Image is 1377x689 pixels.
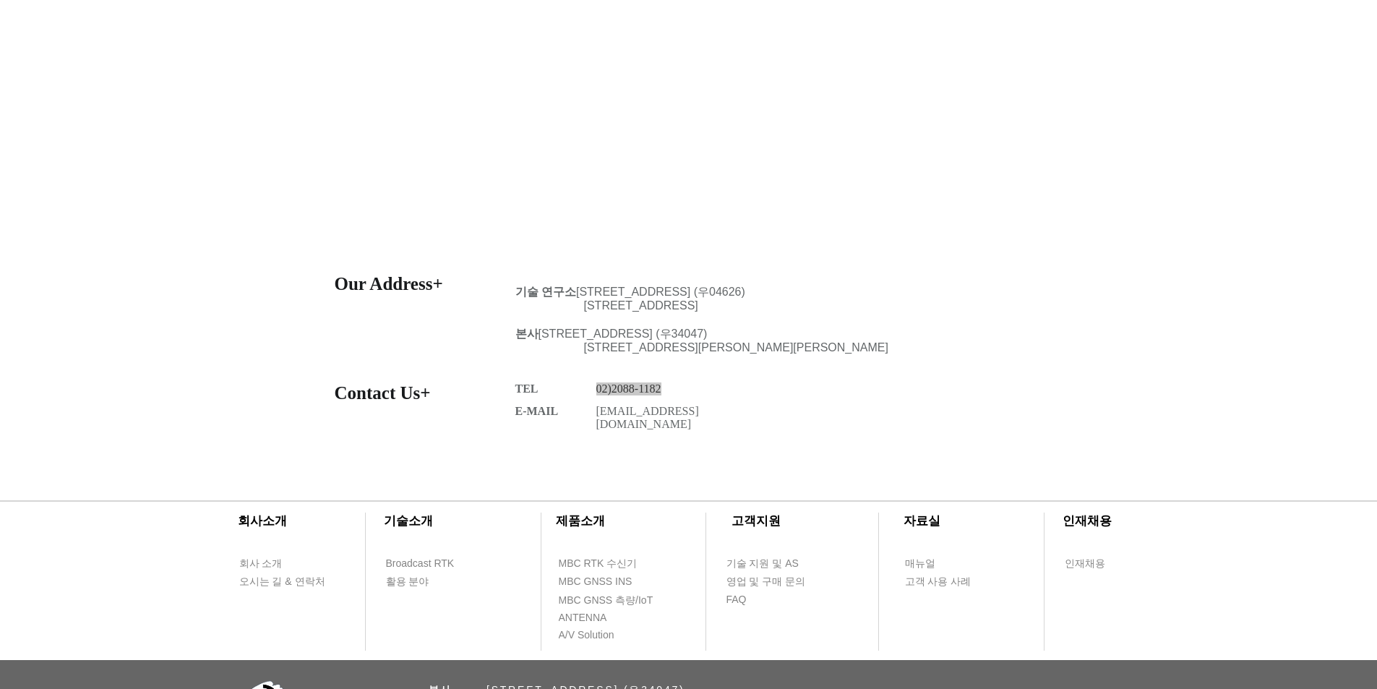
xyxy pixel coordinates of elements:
span: 본사 [515,328,539,340]
span: E-MAIL [515,405,559,417]
a: MBC RTK 수신기 [558,555,666,573]
span: ​고객지원 [732,514,781,528]
a: FAQ [726,591,809,609]
span: Broadcast RTK [386,557,455,571]
a: ANTENNA [558,609,641,627]
span: 기술 연구소 [515,286,576,298]
span: MBC GNSS 측량/IoT [559,594,653,608]
a: 오시는 길 & 연락처 [239,573,336,591]
span: MBC GNSS INS [559,575,632,589]
span: 영업 및 구매 문의 [726,575,806,589]
span: [STREET_ADDRESS][PERSON_NAME][PERSON_NAME] [584,341,888,354]
span: 오시는 길 & 연락처 [239,575,325,589]
span: ​자료실 [904,514,940,528]
span: Contact Us+ [335,383,431,403]
span: FAQ [726,593,747,607]
span: [STREET_ADDRESS] (우34047) [515,328,708,340]
span: TEL [515,382,539,395]
span: 활용 분야 [386,575,429,589]
a: A/V Solution [558,626,641,644]
span: A/V Solution [559,628,614,643]
a: [EMAIL_ADDRESS][DOMAIN_NAME] [596,405,699,430]
span: ​인재채용 [1063,514,1112,528]
span: ​기술소개 [384,514,433,528]
span: ​회사소개 [238,514,287,528]
a: 회사 소개 [239,555,322,573]
span: ​제품소개 [556,514,605,528]
iframe: Wix Chat [1110,234,1377,689]
a: 고객 사용 사례 [904,573,987,591]
a: 인재채용 [1064,555,1133,573]
span: 기술 지원 및 AS [726,557,799,571]
span: 인재채용 [1065,557,1105,571]
span: ANTENNA [559,611,607,625]
a: 활용 분야 [385,573,468,591]
a: MBC GNSS 측량/IoT [558,591,685,609]
span: [STREET_ADDRESS] (우04626) [515,286,745,298]
span: 고객 사용 사례 [905,575,971,589]
a: 영업 및 구매 문의 [726,573,809,591]
a: 매뉴얼 [904,555,987,573]
a: 기술 지원 및 AS [726,555,834,573]
span: 02)2088-1182 [596,382,661,395]
span: [STREET_ADDRESS] [584,299,698,312]
a: Broadcast RTK [385,555,468,573]
a: MBC GNSS INS [558,573,648,591]
span: 매뉴얼 [905,557,935,571]
span: MBC RTK 수신기 [559,557,638,571]
span: 회사 소개 [239,557,283,571]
